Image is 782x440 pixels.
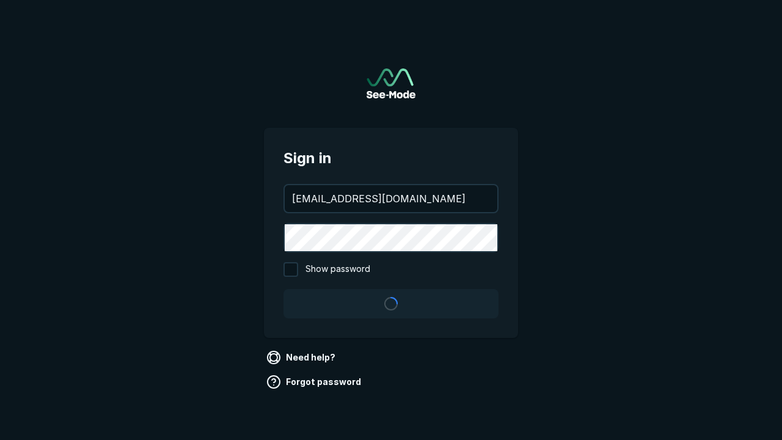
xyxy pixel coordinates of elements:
input: your@email.com [285,185,497,212]
img: See-Mode Logo [367,68,415,98]
span: Sign in [283,147,499,169]
span: Show password [305,262,370,277]
a: Forgot password [264,372,366,392]
a: Go to sign in [367,68,415,98]
a: Need help? [264,348,340,367]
